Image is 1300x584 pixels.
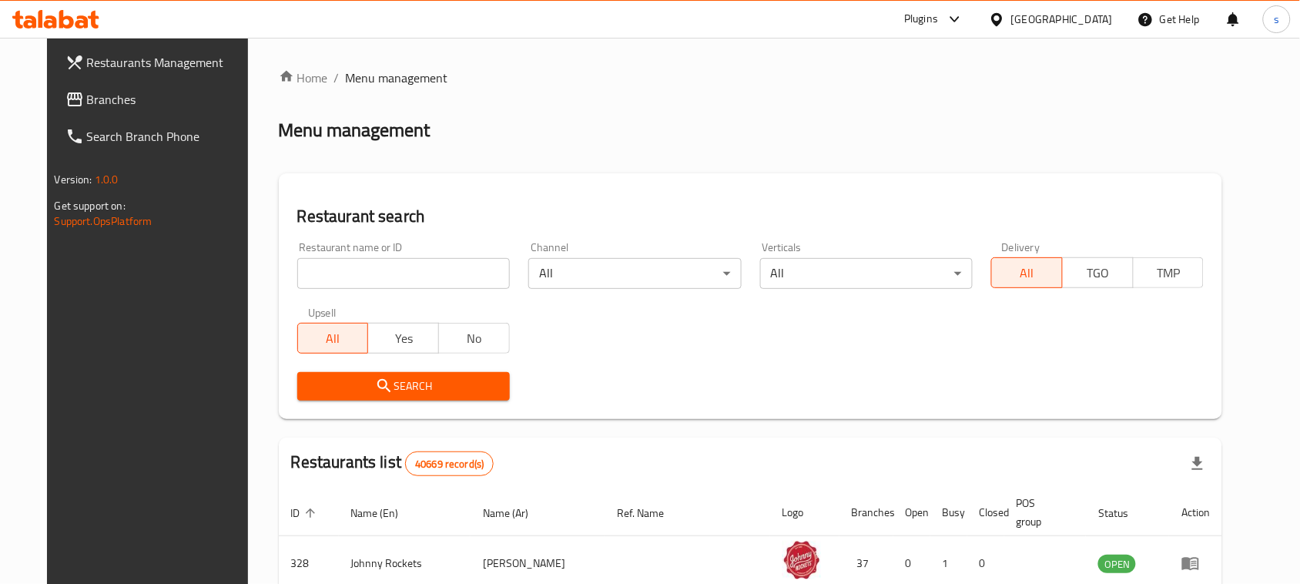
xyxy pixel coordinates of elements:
[1069,262,1127,284] span: TGO
[53,44,264,81] a: Restaurants Management
[1062,257,1134,288] button: TGO
[291,504,320,522] span: ID
[1017,494,1068,531] span: POS group
[406,457,493,472] span: 40669 record(s)
[297,323,369,354] button: All
[1098,504,1148,522] span: Status
[893,489,930,536] th: Open
[55,169,92,190] span: Version:
[279,118,431,143] h2: Menu management
[930,489,967,536] th: Busy
[617,504,684,522] span: Ref. Name
[367,323,439,354] button: Yes
[55,211,152,231] a: Support.OpsPlatform
[904,10,938,29] div: Plugins
[528,258,741,289] div: All
[334,69,340,87] li: /
[53,81,264,118] a: Branches
[405,451,494,476] div: Total records count
[1011,11,1113,28] div: [GEOGRAPHIC_DATA]
[991,257,1063,288] button: All
[95,169,119,190] span: 1.0.0
[998,262,1057,284] span: All
[297,205,1205,228] h2: Restaurant search
[53,118,264,155] a: Search Branch Phone
[1274,11,1279,28] span: s
[297,258,510,289] input: Search for restaurant name or ID..
[346,69,448,87] span: Menu management
[87,90,252,109] span: Branches
[308,307,337,318] label: Upsell
[1098,555,1136,573] span: OPEN
[839,489,893,536] th: Branches
[1179,445,1216,482] div: Export file
[445,327,504,350] span: No
[55,196,126,216] span: Get support on:
[770,489,839,536] th: Logo
[1181,554,1210,572] div: Menu
[760,258,973,289] div: All
[1002,242,1040,253] label: Delivery
[297,372,510,401] button: Search
[279,69,1223,87] nav: breadcrumb
[1133,257,1205,288] button: TMP
[967,489,1004,536] th: Closed
[1140,262,1198,284] span: TMP
[87,127,252,146] span: Search Branch Phone
[291,451,494,476] h2: Restaurants list
[87,53,252,72] span: Restaurants Management
[438,323,510,354] button: No
[374,327,433,350] span: Yes
[279,69,328,87] a: Home
[304,327,363,350] span: All
[310,377,498,396] span: Search
[782,541,821,579] img: Johnny Rockets
[351,504,419,522] span: Name (En)
[483,504,548,522] span: Name (Ar)
[1169,489,1222,536] th: Action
